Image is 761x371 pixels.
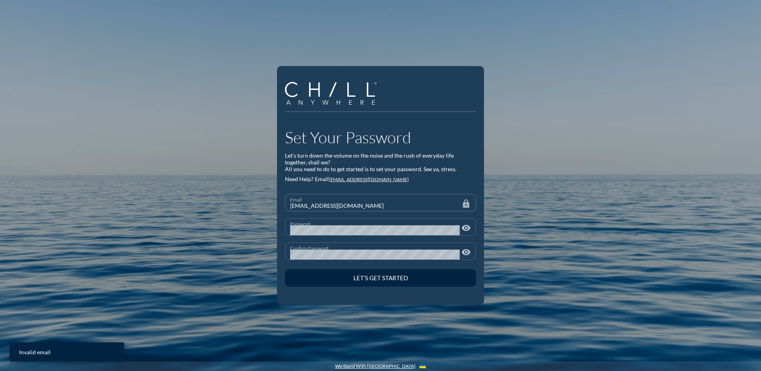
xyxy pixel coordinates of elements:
input: Password [290,225,460,235]
span: Need Help? Email [285,176,329,182]
div: Let’s Get Started [299,274,462,281]
i: visibility [461,248,471,257]
i: visibility [461,223,471,233]
a: We Stand With [GEOGRAPHIC_DATA] [335,363,416,369]
img: Company Logo [285,82,377,105]
button: Let’s Get Started [285,269,476,287]
a: Company Logo [285,82,382,106]
a: [EMAIL_ADDRESS][DOMAIN_NAME] [329,176,409,182]
h1: Set Your Password [285,128,476,147]
div: Invalid email [10,342,124,361]
div: Let’s turn down the volume on the noise and the rush of everyday life together, shall we? All you... [285,152,476,172]
img: Flag_of_Ukraine.1aeecd60.svg [420,364,426,368]
input: Confirm Password [290,250,460,260]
